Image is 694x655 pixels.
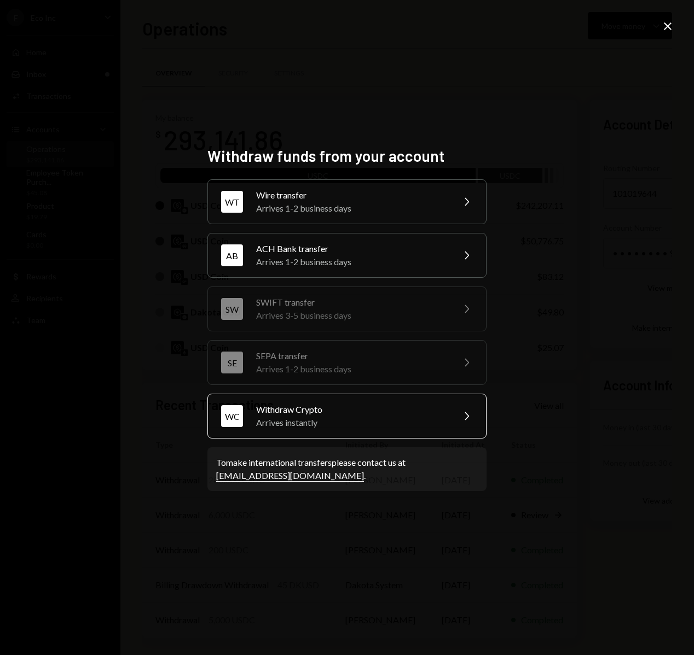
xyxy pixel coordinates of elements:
div: SE [221,352,243,373]
div: SWIFT transfer [256,296,447,309]
h2: Withdraw funds from your account [207,145,487,167]
button: SWSWIFT transferArrives 3-5 business days [207,286,487,331]
div: Arrives 3-5 business days [256,309,447,322]
div: Arrives instantly [256,416,447,429]
div: Withdraw Crypto [256,403,447,416]
button: ABACH Bank transferArrives 1-2 business days [207,233,487,278]
div: Arrives 1-2 business days [256,255,447,268]
div: Arrives 1-2 business days [256,362,447,376]
div: WC [221,405,243,427]
div: AB [221,244,243,266]
div: Wire transfer [256,189,447,202]
button: WCWithdraw CryptoArrives instantly [207,394,487,438]
div: ACH Bank transfer [256,242,447,255]
div: SW [221,298,243,320]
a: [EMAIL_ADDRESS][DOMAIN_NAME] [216,470,364,482]
button: SESEPA transferArrives 1-2 business days [207,340,487,385]
div: To make international transfers please contact us at . [216,456,478,482]
div: SEPA transfer [256,349,447,362]
button: WTWire transferArrives 1-2 business days [207,179,487,224]
div: WT [221,191,243,213]
div: Arrives 1-2 business days [256,202,447,215]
